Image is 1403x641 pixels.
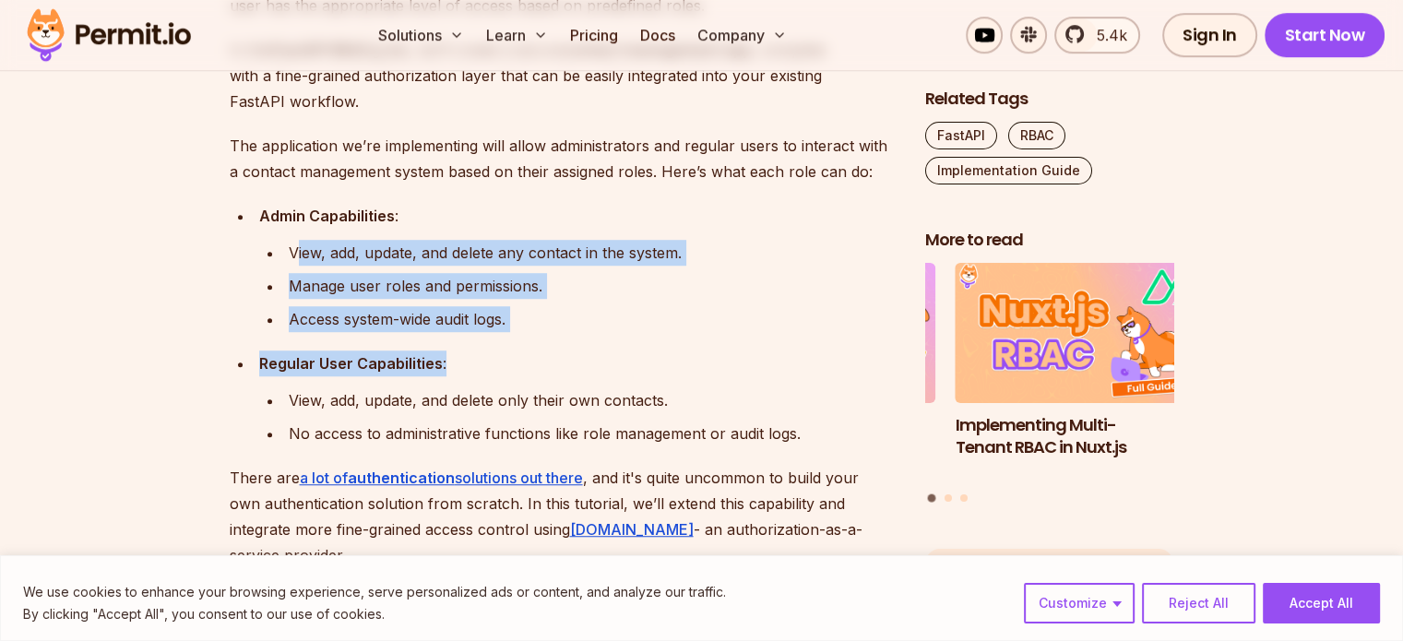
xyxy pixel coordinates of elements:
[1086,24,1127,46] span: 5.4k
[686,264,935,404] img: Policy-Based Access Control (PBAC) Isn’t as Great as You Think
[928,494,936,503] button: Go to slide 1
[348,469,455,487] strong: authentication
[259,203,896,229] div: :
[960,494,968,502] button: Go to slide 3
[23,603,726,625] p: By clicking "Accept All", you consent to our use of cookies.
[686,264,935,483] li: 3 of 3
[259,350,896,376] div: :
[570,520,694,539] a: [DOMAIN_NAME]
[371,17,471,53] button: Solutions
[230,133,896,184] p: The application we’re implementing will allow administrators and regular users to interact with a...
[1263,583,1380,623] button: Accept All
[230,465,896,568] p: There are , and it's quite uncommon to build your own authentication solution from scratch. In th...
[925,230,1174,253] h2: More to read
[18,4,199,66] img: Permit logo
[690,17,794,53] button: Company
[289,240,896,266] div: View, add, update, and delete any contact in the system.
[925,123,997,150] a: FastAPI
[956,264,1205,483] a: Implementing Multi-Tenant RBAC in Nuxt.jsImplementing Multi-Tenant RBAC in Nuxt.js
[925,264,1174,505] div: Posts
[633,17,683,53] a: Docs
[1265,13,1385,57] a: Start Now
[1008,123,1065,150] a: RBAC
[300,469,583,487] a: a lot ofauthenticationsolutions out there
[1024,583,1135,623] button: Customize
[289,421,896,446] div: No access to administrative functions like role management or audit logs.
[23,581,726,603] p: We use cookies to enhance your browsing experience, serve personalized ads or content, and analyz...
[1142,583,1255,623] button: Reject All
[1054,17,1140,53] a: 5.4k
[230,37,896,114] p: In this guide, we’ll create a secure , complete with a fine-grained authorization layer that can ...
[1162,13,1257,57] a: Sign In
[563,17,625,53] a: Pricing
[956,414,1205,460] h3: Implementing Multi-Tenant RBAC in Nuxt.js
[686,414,935,482] h3: Policy-Based Access Control (PBAC) Isn’t as Great as You Think
[289,387,896,413] div: View, add, update, and delete only their own contacts.
[259,354,443,373] strong: Regular User Capabilities
[289,306,896,332] div: Access system-wide audit logs.
[956,264,1205,404] img: Implementing Multi-Tenant RBAC in Nuxt.js
[289,273,896,299] div: Manage user roles and permissions.
[925,89,1174,112] h2: Related Tags
[479,17,555,53] button: Learn
[925,158,1092,185] a: Implementation Guide
[956,264,1205,483] li: 1 of 3
[259,207,395,225] strong: Admin Capabilities
[945,494,952,502] button: Go to slide 2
